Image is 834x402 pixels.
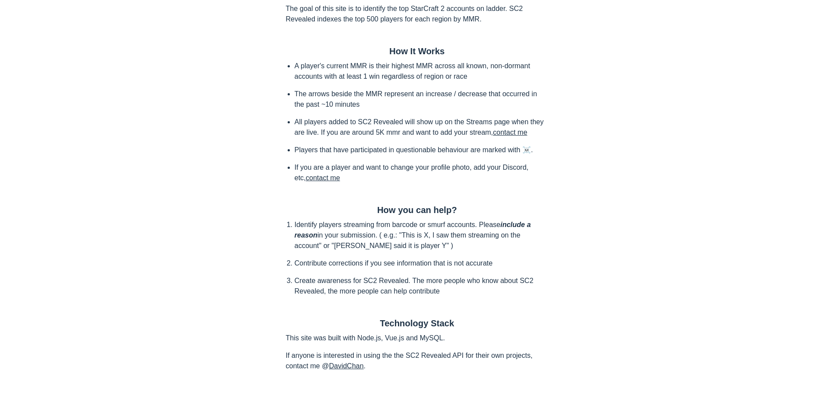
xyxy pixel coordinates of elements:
[295,117,549,138] li: All players added to SC2 Revealed will show up on the Streams page when they are live. If you are...
[286,350,549,371] p: If anyone is interested in using the the SC2 Revealed API for their own projects, contact me @ .
[295,258,549,269] li: Contribute corrections if you see information that is not accurate
[329,362,363,370] a: DavidChan
[286,318,549,329] h2: Technology Stack
[286,3,549,24] p: The goal of this site is to identify the top StarCraft 2 accounts on ladder. SC2 Revealed indexes...
[295,61,549,82] li: A player's current MMR is their highest MMR across all known, non-dormant accounts with at least ...
[286,205,549,215] h2: How you can help?
[295,145,549,155] li: Players that have participated in questionable behaviour are marked with ☠️.
[295,221,531,239] span: include a reason
[286,46,549,56] h2: How It Works
[295,276,549,297] li: Create awareness for SC2 Revealed. The more people who know about SC2 Revealed, the more people c...
[286,333,549,343] p: This site was built with Node.js, Vue.js and MySQL.
[493,129,527,136] a: contact me
[295,89,549,110] li: The arrows beside the MMR represent an increase / decrease that occurred in the past ~10 minutes
[306,174,340,182] a: contact me
[295,162,549,183] li: If you are a player and want to change your profile photo, add your Discord, etc,
[295,220,549,251] li: Identify players streaming from barcode or smurf accounts. Please in your submission. ( e.g.: "Th...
